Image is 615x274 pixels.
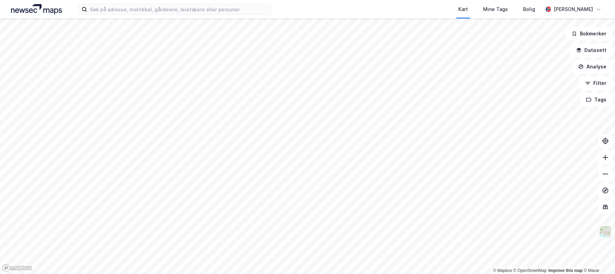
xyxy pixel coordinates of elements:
button: Filter [579,76,612,90]
input: Søk på adresse, matrikkel, gårdeiere, leietakere eller personer [87,4,271,14]
a: OpenStreetMap [513,268,547,273]
button: Tags [580,93,612,107]
iframe: Chat Widget [581,241,615,274]
button: Datasett [570,43,612,57]
div: [PERSON_NAME] [554,5,593,13]
button: Analyse [572,60,612,74]
div: Kart [458,5,468,13]
button: Bokmerker [566,27,612,41]
a: Improve this map [549,268,583,273]
a: Mapbox [493,268,512,273]
div: Mine Tags [483,5,508,13]
div: Bolig [523,5,535,13]
img: Z [599,225,612,238]
img: logo.a4113a55bc3d86da70a041830d287a7e.svg [11,4,62,14]
a: Mapbox homepage [2,264,32,272]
